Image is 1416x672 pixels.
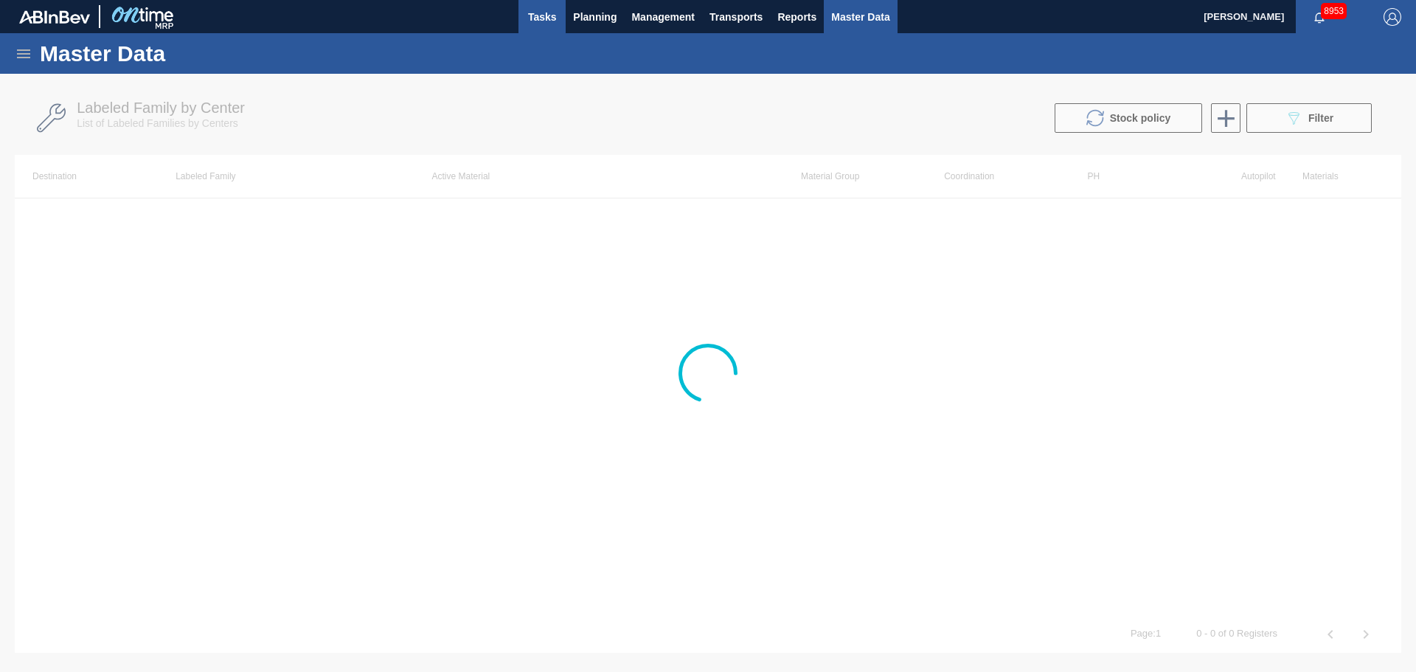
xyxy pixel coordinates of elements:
span: Transports [709,8,763,26]
img: Logout [1384,8,1401,26]
span: 8953 [1321,3,1347,19]
h1: Master Data [40,45,302,62]
span: Master Data [831,8,889,26]
img: TNhmsLtSVTkK8tSr43FrP2fwEKptu5GPRR3wAAAABJRU5ErkJggg== [19,10,90,24]
span: Reports [777,8,816,26]
span: Planning [573,8,617,26]
span: Tasks [526,8,558,26]
span: Management [631,8,695,26]
button: Notifications [1296,7,1343,27]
